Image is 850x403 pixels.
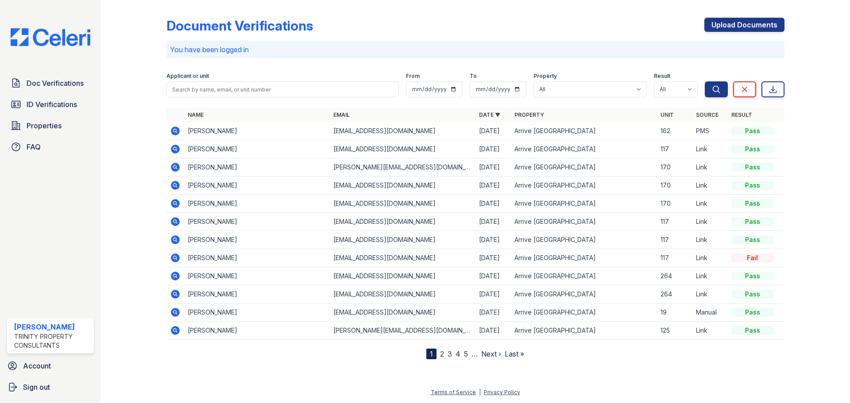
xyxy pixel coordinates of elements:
[657,231,692,249] td: 117
[731,199,774,208] div: Pass
[475,231,511,249] td: [DATE]
[479,111,500,118] a: Date ▼
[170,44,781,55] p: You have been logged in
[4,378,97,396] a: Sign out
[475,158,511,177] td: [DATE]
[184,249,330,267] td: [PERSON_NAME]
[330,231,475,249] td: [EMAIL_ADDRESS][DOMAIN_NAME]
[23,361,51,371] span: Account
[330,285,475,303] td: [EMAIL_ADDRESS][DOMAIN_NAME]
[14,322,90,332] div: [PERSON_NAME]
[166,18,313,34] div: Document Verifications
[511,231,657,249] td: Arrive [GEOGRAPHIC_DATA]
[184,303,330,322] td: [PERSON_NAME]
[471,349,478,359] span: …
[657,158,692,177] td: 170
[657,285,692,303] td: 264
[654,73,670,80] label: Result
[23,382,50,392] span: Sign out
[7,74,94,92] a: Doc Verifications
[166,73,209,80] label: Applicant or unit
[27,78,84,88] span: Doc Verifications
[657,249,692,267] td: 117
[731,181,774,190] div: Pass
[184,122,330,140] td: [PERSON_NAME]
[4,28,97,46] img: CE_Logo_Blue-a8612792a0a2168367f1c8372b55b34899dd931a85d93a1a3d3e32e68fde9ad4.png
[7,138,94,156] a: FAQ
[731,145,774,154] div: Pass
[731,290,774,299] div: Pass
[731,326,774,335] div: Pass
[333,111,350,118] a: Email
[657,322,692,340] td: 125
[481,349,501,358] a: Next ›
[657,213,692,231] td: 117
[330,322,475,340] td: [PERSON_NAME][EMAIL_ADDRESS][DOMAIN_NAME]
[330,213,475,231] td: [EMAIL_ADDRESS][DOMAIN_NAME]
[731,163,774,172] div: Pass
[475,303,511,322] td: [DATE]
[692,213,728,231] td: Link
[184,158,330,177] td: [PERSON_NAME]
[330,177,475,195] td: [EMAIL_ADDRESS][DOMAIN_NAME]
[27,120,62,131] span: Properties
[475,195,511,213] td: [DATE]
[184,177,330,195] td: [PERSON_NAME]
[731,111,752,118] a: Result
[166,81,399,97] input: Search by name, email, or unit number
[505,349,524,358] a: Last »
[657,267,692,285] td: 264
[14,332,90,350] div: Trinity Property Consultants
[475,267,511,285] td: [DATE]
[731,272,774,280] div: Pass
[692,140,728,158] td: Link
[692,249,728,267] td: Link
[511,140,657,158] td: Arrive [GEOGRAPHIC_DATA]
[511,285,657,303] td: Arrive [GEOGRAPHIC_DATA]
[475,177,511,195] td: [DATE]
[184,322,330,340] td: [PERSON_NAME]
[330,249,475,267] td: [EMAIL_ADDRESS][DOMAIN_NAME]
[475,122,511,140] td: [DATE]
[511,177,657,195] td: Arrive [GEOGRAPHIC_DATA]
[511,122,657,140] td: Arrive [GEOGRAPHIC_DATA]
[475,285,511,303] td: [DATE]
[692,122,728,140] td: PMS
[692,158,728,177] td: Link
[511,213,657,231] td: Arrive [GEOGRAPHIC_DATA]
[470,73,477,80] label: To
[657,122,692,140] td: 162
[657,177,692,195] td: 170
[514,111,544,118] a: Property
[661,111,674,118] a: Unit
[184,267,330,285] td: [PERSON_NAME]
[704,18,784,32] a: Upload Documents
[692,195,728,213] td: Link
[330,158,475,177] td: [PERSON_NAME][EMAIL_ADDRESS][DOMAIN_NAME]
[731,308,774,317] div: Pass
[511,322,657,340] td: Arrive [GEOGRAPHIC_DATA]
[330,140,475,158] td: [EMAIL_ADDRESS][DOMAIN_NAME]
[511,303,657,322] td: Arrive [GEOGRAPHIC_DATA]
[511,158,657,177] td: Arrive [GEOGRAPHIC_DATA]
[184,140,330,158] td: [PERSON_NAME]
[448,349,452,358] a: 3
[731,253,774,262] div: Fail
[511,267,657,285] td: Arrive [GEOGRAPHIC_DATA]
[657,140,692,158] td: 117
[692,285,728,303] td: Link
[330,303,475,322] td: [EMAIL_ADDRESS][DOMAIN_NAME]
[330,122,475,140] td: [EMAIL_ADDRESS][DOMAIN_NAME]
[692,177,728,195] td: Link
[426,349,437,359] div: 1
[692,322,728,340] td: Link
[431,389,476,395] a: Terms of Service
[475,140,511,158] td: [DATE]
[692,231,728,249] td: Link
[657,195,692,213] td: 170
[657,303,692,322] td: 19
[184,231,330,249] td: [PERSON_NAME]
[511,249,657,267] td: Arrive [GEOGRAPHIC_DATA]
[330,195,475,213] td: [EMAIL_ADDRESS][DOMAIN_NAME]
